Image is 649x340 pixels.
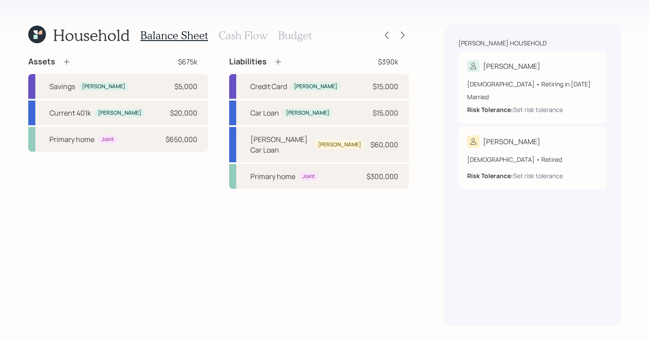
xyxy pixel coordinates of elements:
div: Car Loan [250,108,279,118]
div: Joint [302,173,315,180]
div: $300,000 [366,171,398,182]
div: [PERSON_NAME] [286,109,329,117]
div: [PERSON_NAME] [483,61,540,71]
h4: Liabilities [229,57,267,67]
div: $15,000 [373,81,398,92]
div: [PERSON_NAME] Car Loan [250,134,311,155]
div: $390k [378,56,398,67]
div: $60,000 [370,139,398,150]
div: Joint [102,136,114,143]
h4: Assets [28,57,55,67]
div: Current 401k [49,108,91,118]
div: Savings [49,81,75,92]
div: [PERSON_NAME] [98,109,141,117]
h3: Budget [278,29,312,42]
div: $675k [178,56,197,67]
h3: Balance Sheet [140,29,208,42]
div: [PERSON_NAME] [483,136,540,147]
div: [PERSON_NAME] household [458,39,547,48]
div: [PERSON_NAME] [82,83,125,90]
div: [PERSON_NAME] [294,83,337,90]
div: [DEMOGRAPHIC_DATA] • Retired [467,155,598,164]
div: Primary home [250,171,295,182]
div: Set risk tolerance [513,171,563,180]
div: $5,000 [174,81,197,92]
b: Risk Tolerance: [467,105,513,114]
div: Primary home [49,134,94,145]
div: Married [467,92,598,101]
div: $650,000 [166,134,197,145]
div: Credit Card [250,81,287,92]
div: [PERSON_NAME] [318,141,361,149]
div: Set risk tolerance [513,105,563,114]
div: $15,000 [373,108,398,118]
div: [DEMOGRAPHIC_DATA] • Retiring in [DATE] [467,79,598,89]
div: $20,000 [170,108,197,118]
b: Risk Tolerance: [467,172,513,180]
h1: Household [53,26,130,45]
h3: Cash Flow [219,29,268,42]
